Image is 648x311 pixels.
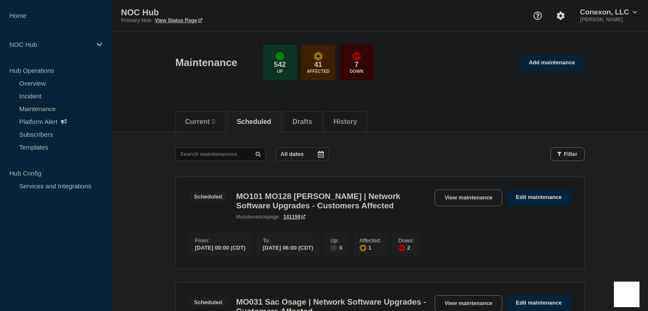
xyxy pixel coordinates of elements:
h1: Maintenance [176,57,237,69]
p: Affected : [360,237,381,244]
div: affected [360,245,366,251]
button: History [334,118,357,126]
div: Scheduled [194,193,222,200]
div: [DATE] 06:00 (CDT) [262,244,313,251]
span: 8 [212,118,216,125]
a: 141159 [283,214,305,220]
button: Scheduled [237,118,271,126]
p: 41 [314,60,322,69]
div: 1 [360,244,381,251]
button: Drafts [293,118,312,126]
p: Up [277,69,283,74]
div: 0 [330,244,342,251]
p: Down : [398,237,414,244]
p: 7 [354,60,358,69]
div: down [398,245,405,251]
div: disabled [330,245,337,251]
div: 2 [398,244,414,251]
div: [DATE] 00:00 (CDT) [195,244,246,251]
div: Scheduled [194,299,222,305]
p: page [236,214,279,220]
div: down [352,52,361,60]
button: Current 8 [185,118,216,126]
p: NOC Hub [121,8,291,17]
p: [PERSON_NAME] [578,17,639,23]
span: maintenance [236,214,267,220]
div: up [276,52,284,60]
iframe: Help Scout Beacon - Open [614,282,639,307]
h3: MO101 MO128 [PERSON_NAME] | Network Software Upgrades - Customers Affected [236,192,426,210]
p: Primary Hub [121,17,151,23]
p: NOC Hub [9,41,91,48]
p: Up : [330,237,342,244]
a: View Status Page [155,17,202,23]
span: Filter [564,151,578,157]
p: All dates [281,151,304,157]
p: Down [350,69,363,74]
a: Edit maintenance [507,295,571,311]
p: Affected [307,69,329,74]
button: All dates [276,147,329,161]
p: To : [262,237,313,244]
button: Support [529,7,547,25]
a: Add maintenance [519,55,584,71]
a: Edit maintenance [507,190,571,205]
p: 542 [274,60,286,69]
button: Filter [550,147,585,161]
p: From : [195,237,246,244]
button: Account settings [552,7,570,25]
button: Conexon, LLC [578,8,639,17]
a: View maintenance [435,190,502,206]
div: affected [314,52,323,60]
input: Search maintenances [176,147,266,161]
